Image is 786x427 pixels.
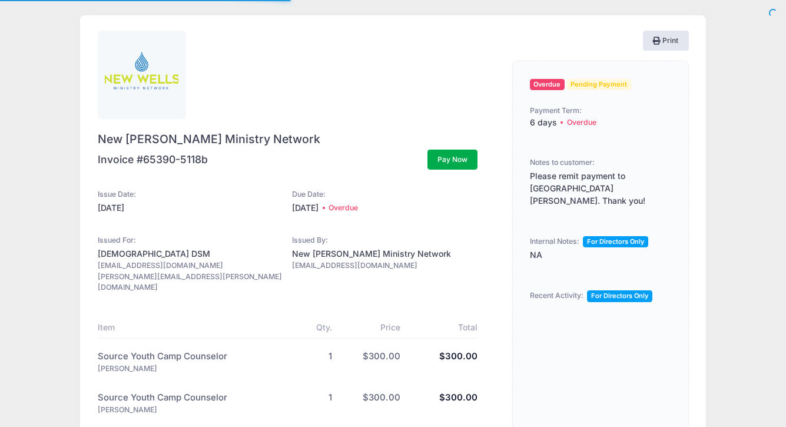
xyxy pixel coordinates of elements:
th: Price [337,316,406,339]
div: [EMAIL_ADDRESS][DOMAIN_NAME] [PERSON_NAME][EMAIL_ADDRESS][PERSON_NAME][DOMAIN_NAME] [98,260,283,293]
button: Print [643,31,689,51]
div: NA [530,249,671,262]
div: Due Date: [292,189,477,200]
div: Please remit payment to [GEOGRAPHIC_DATA][PERSON_NAME]. Thank you! [530,170,671,207]
div: [PERSON_NAME] [98,363,282,375]
div: Source Youth Camp Counselor [98,350,282,363]
span: Pending Payment [567,79,631,90]
span: For Directors Only [587,290,652,302]
span: [DATE] [292,202,323,214]
td: $300.00 [406,380,477,421]
div: [EMAIL_ADDRESS][DOMAIN_NAME] [292,260,477,272]
div: Internal Notes: [530,236,579,247]
div: Issued By: [292,235,477,246]
td: 1 [287,338,337,380]
td: $300.00 [406,338,477,380]
span: Overdue [323,203,359,214]
span: New [PERSON_NAME] Ministry Network [98,131,472,148]
div: Issued For: [98,235,283,246]
div: Payment Term: [530,105,671,117]
span: Overdue [557,117,596,128]
div: Issue Date: [98,189,283,200]
div: Recent Activity: [530,290,583,302]
div: [PERSON_NAME] [98,405,282,416]
td: $300.00 [337,338,406,380]
td: 1 [287,380,337,421]
th: Qty. [287,316,337,339]
td: $300.00 [337,380,406,421]
div: [DATE] [98,202,283,214]
button: Pay Now [427,150,478,170]
th: Item [98,316,288,339]
div: Notes to customer: [530,157,595,168]
div: [DEMOGRAPHIC_DATA] DSM [98,248,283,260]
div: New [PERSON_NAME] Ministry Network [292,248,477,260]
div: Source Youth Camp Counselor [98,391,282,404]
div: 6 days [530,117,671,129]
img: logo [105,38,178,112]
span: For Directors Only [583,236,648,247]
th: Total [406,316,477,339]
div: Invoice #65390-5118b [98,152,208,167]
span: Overdue [530,79,565,90]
